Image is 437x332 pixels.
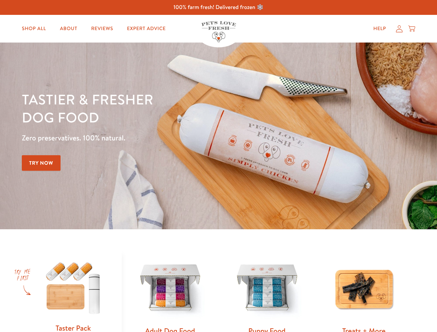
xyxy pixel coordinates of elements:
p: Zero preservatives. 100% natural. [22,132,284,144]
a: Help [368,22,392,36]
a: Try Now [22,155,61,171]
a: Reviews [85,22,118,36]
a: Shop All [16,22,52,36]
a: About [54,22,83,36]
h1: Tastier & fresher dog food [22,90,284,126]
a: Expert Advice [121,22,171,36]
img: Pets Love Fresh [201,21,236,42]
